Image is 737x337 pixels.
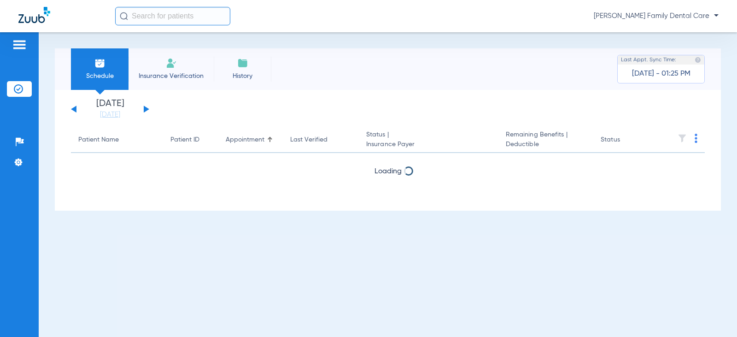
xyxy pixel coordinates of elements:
th: Remaining Benefits | [498,127,593,153]
img: group-dot-blue.svg [695,134,697,143]
img: hamburger-icon [12,39,27,50]
span: Schedule [78,71,122,81]
span: Insurance Payer [366,140,491,149]
div: Patient ID [170,135,211,145]
a: [DATE] [82,110,138,119]
li: [DATE] [82,99,138,119]
span: Loading [374,168,402,175]
div: Patient ID [170,135,199,145]
img: History [237,58,248,69]
span: [PERSON_NAME] Family Dental Care [594,12,719,21]
img: Zuub Logo [18,7,50,23]
span: Last Appt. Sync Time: [621,55,676,65]
div: Patient Name [78,135,156,145]
span: Insurance Verification [135,71,207,81]
img: filter.svg [678,134,687,143]
div: Last Verified [290,135,351,145]
span: History [221,71,264,81]
div: Appointment [226,135,264,145]
div: Patient Name [78,135,119,145]
input: Search for patients [115,7,230,25]
img: Manual Insurance Verification [166,58,177,69]
th: Status | [359,127,498,153]
img: Schedule [94,58,105,69]
span: [DATE] - 01:25 PM [632,69,690,78]
img: last sync help info [695,57,701,63]
div: Appointment [226,135,275,145]
img: Search Icon [120,12,128,20]
span: Deductible [506,140,586,149]
th: Status [593,127,655,153]
div: Last Verified [290,135,328,145]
